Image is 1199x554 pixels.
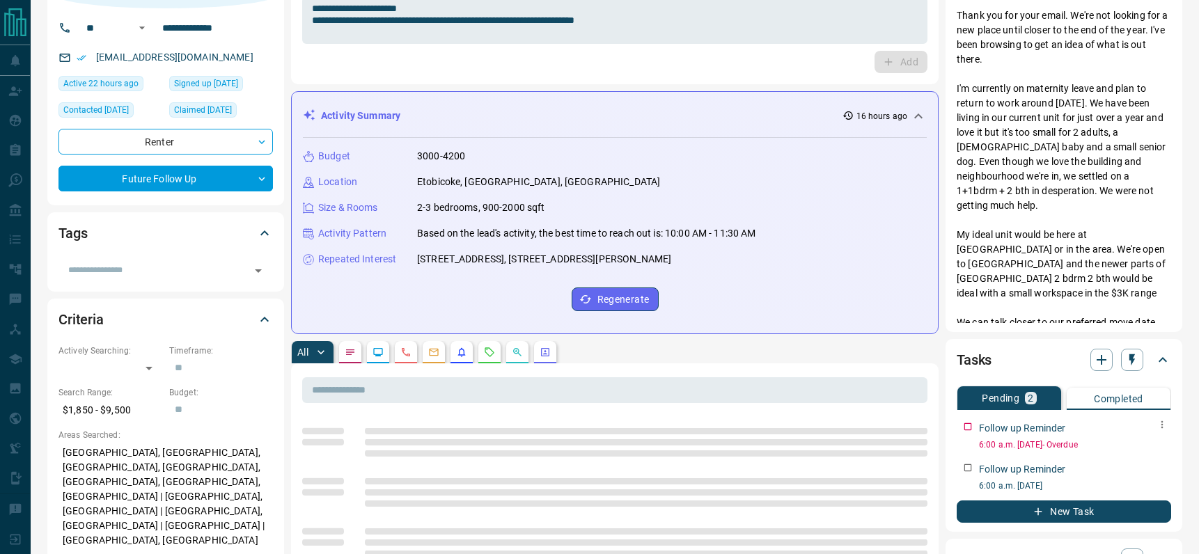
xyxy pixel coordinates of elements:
[373,347,384,358] svg: Lead Browsing Activity
[345,347,356,358] svg: Notes
[428,347,439,358] svg: Emails
[249,261,268,280] button: Open
[417,175,660,189] p: Etobicoke, [GEOGRAPHIC_DATA], [GEOGRAPHIC_DATA]
[318,149,350,164] p: Budget
[96,52,253,63] a: [EMAIL_ADDRESS][DOMAIN_NAME]
[58,222,87,244] h2: Tags
[957,349,992,371] h2: Tasks
[979,462,1065,477] p: Follow up Reminder
[1028,393,1033,403] p: 2
[400,347,412,358] svg: Calls
[512,347,523,358] svg: Opportunities
[417,200,545,215] p: 2-3 bedrooms, 900-2000 sqft
[456,347,467,358] svg: Listing Alerts
[63,77,139,90] span: Active 22 hours ago
[134,19,150,36] button: Open
[318,175,357,189] p: Location
[572,287,659,311] button: Regenerate
[58,216,273,250] div: Tags
[58,399,162,422] p: $1,850 - $9,500
[318,226,386,241] p: Activity Pattern
[58,308,104,331] h2: Criteria
[979,421,1065,436] p: Follow up Reminder
[58,429,273,441] p: Areas Searched:
[417,252,671,267] p: [STREET_ADDRESS], [STREET_ADDRESS][PERSON_NAME]
[58,441,273,552] p: [GEOGRAPHIC_DATA], [GEOGRAPHIC_DATA], [GEOGRAPHIC_DATA], [GEOGRAPHIC_DATA], [GEOGRAPHIC_DATA], [G...
[321,109,400,123] p: Activity Summary
[169,386,273,399] p: Budget:
[979,438,1171,451] p: 6:00 a.m. [DATE] - Overdue
[58,166,273,191] div: Future Follow Up
[856,110,907,122] p: 16 hours ago
[979,480,1171,492] p: 6:00 a.m. [DATE]
[169,76,273,95] div: Mon Jun 02 2025
[957,343,1171,377] div: Tasks
[169,102,273,122] div: Tue Jun 03 2025
[1094,394,1143,404] p: Completed
[174,103,232,117] span: Claimed [DATE]
[58,76,162,95] div: Wed Aug 13 2025
[77,53,86,63] svg: Email Verified
[58,303,273,336] div: Criteria
[58,102,162,122] div: Tue Jun 03 2025
[318,252,396,267] p: Repeated Interest
[58,386,162,399] p: Search Range:
[982,393,1019,403] p: Pending
[174,77,238,90] span: Signed up [DATE]
[318,200,378,215] p: Size & Rooms
[303,103,927,129] div: Activity Summary16 hours ago
[417,149,465,164] p: 3000-4200
[484,347,495,358] svg: Requests
[58,345,162,357] p: Actively Searching:
[297,347,308,357] p: All
[169,345,273,357] p: Timeframe:
[58,129,273,155] div: Renter
[540,347,551,358] svg: Agent Actions
[63,103,129,117] span: Contacted [DATE]
[957,500,1171,523] button: New Task
[417,226,756,241] p: Based on the lead's activity, the best time to reach out is: 10:00 AM - 11:30 AM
